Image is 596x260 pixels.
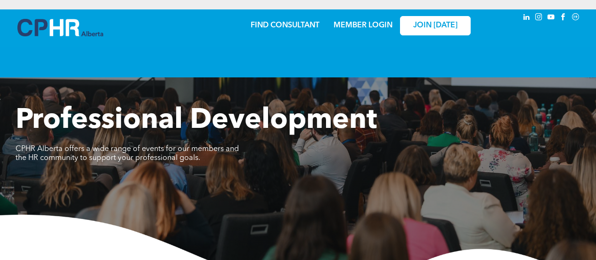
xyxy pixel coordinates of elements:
[334,22,392,29] a: MEMBER LOGIN
[16,107,377,135] span: Professional Development
[17,19,103,36] img: A blue and white logo for cp alberta
[571,12,581,25] a: Social network
[546,12,556,25] a: youtube
[251,22,319,29] a: FIND CONSULTANT
[413,21,457,30] span: JOIN [DATE]
[400,16,471,35] a: JOIN [DATE]
[558,12,569,25] a: facebook
[534,12,544,25] a: instagram
[16,145,239,162] span: CPHR Alberta offers a wide range of events for our members and the HR community to support your p...
[522,12,532,25] a: linkedin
